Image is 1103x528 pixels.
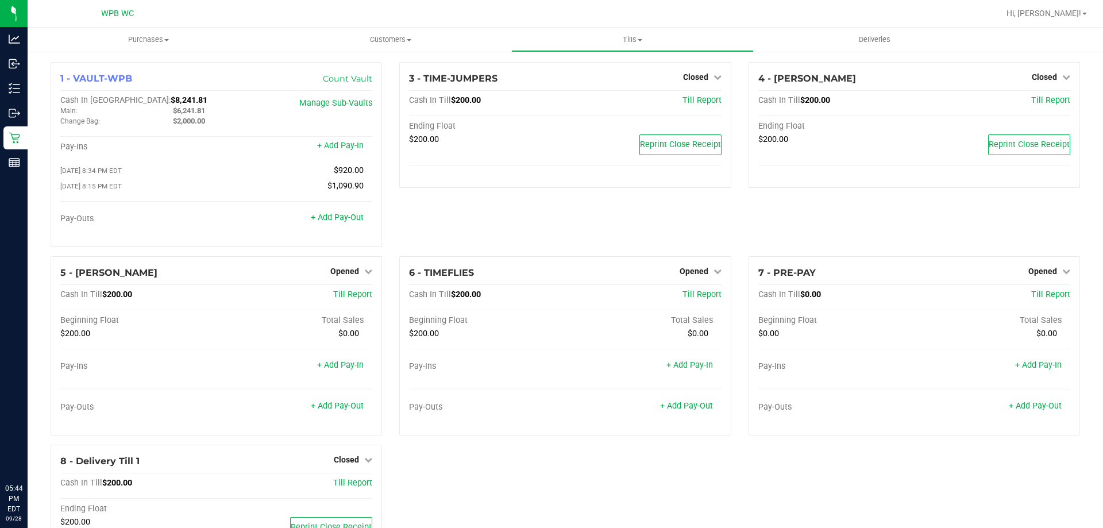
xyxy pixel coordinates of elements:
div: Ending Float [409,121,565,132]
div: Pay-Outs [60,402,217,413]
span: 1 - VAULT-WPB [60,73,132,84]
span: Opened [1028,267,1057,276]
div: Pay-Outs [758,402,915,413]
iframe: Resource center [11,436,46,471]
a: + Add Pay-In [666,360,713,370]
a: + Add Pay-In [1015,360,1062,370]
span: $0.00 [758,329,779,338]
a: + Add Pay-In [317,141,364,151]
span: $200.00 [451,95,481,105]
span: $200.00 [60,517,90,527]
a: + Add Pay-In [317,360,364,370]
span: 7 - PRE-PAY [758,267,816,278]
p: 05:44 PM EDT [5,483,22,514]
div: Ending Float [758,121,915,132]
div: Total Sales [217,315,373,326]
span: Reprint Close Receipt [989,140,1070,149]
a: Till Report [1031,95,1070,105]
a: Customers [269,28,511,52]
span: $2,000.00 [173,117,205,125]
span: Hi, [PERSON_NAME]! [1006,9,1081,18]
span: 8 - Delivery Till 1 [60,456,140,467]
span: $200.00 [60,329,90,338]
span: Cash In Till [60,478,102,488]
inline-svg: Inventory [9,83,20,94]
span: Purchases [28,34,269,45]
a: Deliveries [754,28,996,52]
span: $0.00 [338,329,359,338]
a: + Add Pay-Out [311,213,364,222]
div: Ending Float [60,504,217,514]
p: 09/28 [5,514,22,523]
span: $200.00 [102,290,132,299]
span: Cash In Till [758,290,800,299]
inline-svg: Reports [9,157,20,168]
span: Closed [683,72,708,82]
span: $200.00 [409,134,439,144]
div: Beginning Float [60,315,217,326]
span: Opened [680,267,708,276]
span: 6 - TIMEFLIES [409,267,474,278]
span: WPB WC [101,9,134,18]
div: Pay-Ins [60,142,217,152]
span: Opened [330,267,359,276]
span: $200.00 [102,478,132,488]
span: Cash In [GEOGRAPHIC_DATA]: [60,95,171,105]
span: Change Bag: [60,117,100,125]
span: Closed [334,455,359,464]
span: $200.00 [409,329,439,338]
span: Cash In Till [758,95,800,105]
button: Reprint Close Receipt [988,134,1070,155]
span: Reprint Close Receipt [640,140,721,149]
span: Tills [512,34,753,45]
div: Pay-Ins [409,361,565,372]
a: + Add Pay-Out [1009,401,1062,411]
span: [DATE] 8:15 PM EDT [60,182,122,190]
span: Cash In Till [409,290,451,299]
span: 3 - TIME-JUMPERS [409,73,497,84]
span: Main: [60,107,78,115]
inline-svg: Inbound [9,58,20,70]
span: 5 - [PERSON_NAME] [60,267,157,278]
span: $0.00 [688,329,708,338]
div: Beginning Float [409,315,565,326]
a: Till Report [682,95,722,105]
span: $200.00 [451,290,481,299]
div: Pay-Ins [758,361,915,372]
inline-svg: Outbound [9,107,20,119]
span: $6,241.81 [173,106,205,115]
a: Till Report [333,290,372,299]
a: Purchases [28,28,269,52]
span: $200.00 [800,95,830,105]
a: + Add Pay-Out [311,401,364,411]
span: $920.00 [334,165,364,175]
a: Till Report [333,478,372,488]
span: $8,241.81 [171,95,207,105]
div: Pay-Outs [409,402,565,413]
inline-svg: Analytics [9,33,20,45]
span: Customers [270,34,511,45]
span: 4 - [PERSON_NAME] [758,73,856,84]
span: Cash In Till [409,95,451,105]
span: $0.00 [1036,329,1057,338]
span: Closed [1032,72,1057,82]
a: Till Report [1031,290,1070,299]
span: Deliveries [843,34,906,45]
span: $0.00 [800,290,821,299]
div: Pay-Ins [60,361,217,372]
button: Reprint Close Receipt [639,134,722,155]
inline-svg: Retail [9,132,20,144]
div: Beginning Float [758,315,915,326]
span: [DATE] 8:34 PM EDT [60,167,122,175]
a: Till Report [682,290,722,299]
a: Tills [511,28,753,52]
span: Cash In Till [60,290,102,299]
span: $200.00 [758,134,788,144]
div: Total Sales [565,315,722,326]
span: $1,090.90 [327,181,364,191]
